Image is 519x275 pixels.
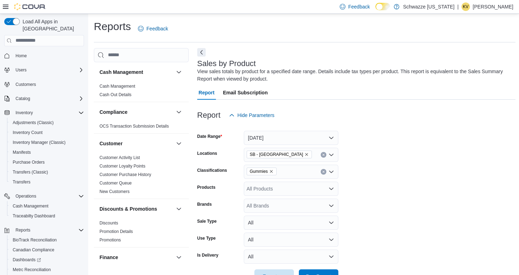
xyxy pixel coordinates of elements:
a: Manifests [10,148,34,157]
button: Catalog [1,94,87,104]
span: Adjustments (Classic) [13,120,54,125]
button: Open list of options [328,186,334,192]
span: Traceabilty Dashboard [13,213,55,219]
button: Remove Gummies from selection in this group [269,169,273,174]
a: Customer Loyalty Points [99,164,145,169]
a: Customers [13,80,39,89]
span: Users [16,67,26,73]
label: Products [197,185,216,190]
button: [DATE] [244,131,338,145]
button: All [244,216,338,230]
div: Discounts & Promotions [94,219,189,247]
button: Inventory Count [7,128,87,137]
span: Catalog [13,94,84,103]
a: Cash Out Details [99,92,132,97]
div: Cash Management [94,82,189,102]
button: Inventory Manager (Classic) [7,137,87,147]
button: Open list of options [328,169,334,175]
label: Is Delivery [197,252,218,258]
button: Discounts & Promotions [175,205,183,213]
button: Cash Management [175,68,183,76]
p: [PERSON_NAME] [473,2,513,11]
span: Canadian Compliance [13,247,54,253]
span: Inventory Count [10,128,84,137]
span: Customer Queue [99,180,132,186]
span: Cash Management [13,203,48,209]
span: Dashboards [13,257,41,263]
span: Home [16,53,27,59]
button: Customers [1,79,87,89]
span: KV [463,2,469,11]
a: Home [13,52,30,60]
label: Use Type [197,235,216,241]
span: Feedback [348,3,370,10]
span: Customer Activity List [99,155,140,160]
span: Inventory Manager (Classic) [13,140,66,145]
button: Customer [175,139,183,148]
span: BioTrack Reconciliation [10,236,84,244]
a: Transfers (Classic) [10,168,51,176]
span: Adjustments (Classic) [10,118,84,127]
label: Date Range [197,134,222,139]
a: Cash Management [10,202,51,210]
img: Cova [14,3,46,10]
span: Feedback [146,25,168,32]
button: Transfers (Classic) [7,167,87,177]
button: All [244,250,338,264]
button: BioTrack Reconciliation [7,235,87,245]
span: Purchase Orders [10,158,84,166]
div: Kristine Valdez [461,2,470,11]
button: Traceabilty Dashboard [7,211,87,221]
span: Gummies [247,168,277,175]
button: Purchase Orders [7,157,87,167]
a: Purchase Orders [10,158,48,166]
label: Sale Type [197,218,217,224]
p: Schwazze [US_STATE] [403,2,454,11]
h3: Discounts & Promotions [99,205,157,212]
h3: Cash Management [99,69,143,76]
a: Cash Management [99,84,135,89]
div: View sales totals by product for a specified date range. Details include tax types per product. T... [197,68,512,83]
span: Reports [16,227,30,233]
button: Manifests [7,147,87,157]
button: Next [197,48,206,57]
button: Cash Management [7,201,87,211]
button: Finance [175,253,183,262]
button: Open list of options [328,152,334,158]
h3: Compliance [99,109,127,116]
a: Metrc Reconciliation [10,265,54,274]
a: OCS Transaction Submission Details [99,124,169,129]
span: Customers [13,80,84,89]
a: Dashboards [10,256,44,264]
span: Transfers (Classic) [10,168,84,176]
button: Cash Management [99,69,173,76]
span: Gummies [250,168,268,175]
button: Inventory [1,108,87,118]
a: Promotion Details [99,229,133,234]
span: Email Subscription [223,86,268,100]
span: Transfers [10,178,84,186]
button: Compliance [175,108,183,116]
button: Compliance [99,109,173,116]
span: Inventory [13,109,84,117]
p: | [457,2,459,11]
button: Open list of options [328,203,334,209]
span: Metrc Reconciliation [13,267,51,273]
span: Home [13,51,84,60]
button: Operations [13,192,39,200]
span: Dashboards [10,256,84,264]
span: Operations [13,192,84,200]
label: Classifications [197,168,227,173]
span: SB - Garden City [247,151,312,158]
a: Inventory Count [10,128,46,137]
button: Canadian Compliance [7,245,87,255]
span: Canadian Compliance [10,246,84,254]
a: Traceabilty Dashboard [10,212,58,220]
button: Discounts & Promotions [99,205,173,212]
button: Finance [99,254,173,261]
a: New Customers [99,189,129,194]
span: Cash Management [99,83,135,89]
button: Reports [13,226,33,234]
button: Clear input [321,169,326,175]
span: Discounts [99,220,118,226]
